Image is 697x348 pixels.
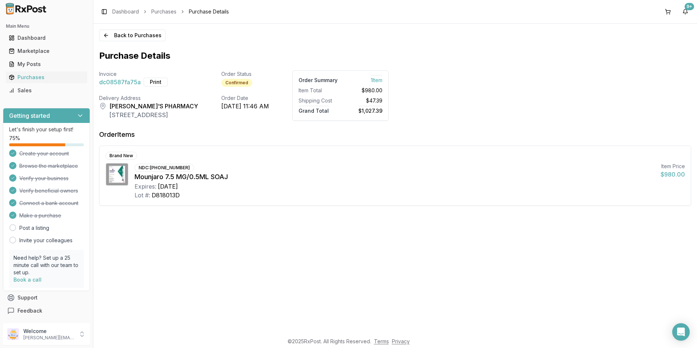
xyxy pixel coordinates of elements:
[3,3,50,15] img: RxPost Logo
[13,277,42,283] a: Book a call
[99,50,691,62] h1: Purchase Details
[221,79,252,87] div: Confirmed
[23,328,74,335] p: Welcome
[7,328,19,340] img: User avatar
[152,191,180,200] div: D818013D
[6,58,87,71] a: My Posts
[9,87,84,94] div: Sales
[221,70,269,78] div: Order Status
[106,163,128,185] img: Mounjaro 7.5 MG/0.5ML SOAJ
[3,304,90,317] button: Feedback
[392,338,410,344] a: Privacy
[13,254,79,276] p: Need help? Set up a 25 minute call with our team to set up.
[189,8,229,15] span: Purchase Details
[19,200,78,207] span: Connect a bank account
[3,291,90,304] button: Support
[19,175,69,182] span: Verify your business
[299,87,338,94] div: Item Total
[6,23,87,29] h2: Main Menu
[371,75,382,83] span: 1 Item
[19,224,49,232] a: Post a listing
[9,47,84,55] div: Marketplace
[19,150,69,157] span: Create your account
[3,32,90,44] button: Dashboard
[9,111,50,120] h3: Getting started
[6,31,87,45] a: Dashboard
[221,94,269,102] div: Order Date
[299,97,338,104] div: Shipping Cost
[105,152,137,160] div: Brand New
[9,61,84,68] div: My Posts
[3,85,90,96] button: Sales
[3,58,90,70] button: My Posts
[374,338,389,344] a: Terms
[661,170,685,179] div: $980.00
[672,323,690,341] div: Open Intercom Messenger
[299,106,329,114] span: Grand Total
[99,94,198,102] div: Delivery Address
[99,78,141,86] span: dc08587fa75a
[6,84,87,97] a: Sales
[17,307,42,314] span: Feedback
[3,71,90,83] button: Purchases
[135,164,194,172] div: NDC: [PHONE_NUMBER]
[661,163,685,170] div: Item Price
[109,111,198,119] div: [STREET_ADDRESS]
[19,187,78,194] span: Verify beneficial owners
[19,162,78,170] span: Browse the marketplace
[9,74,84,81] div: Purchases
[6,71,87,84] a: Purchases
[135,191,150,200] div: Lot #:
[135,172,655,182] div: Mounjaro 7.5 MG/0.5ML SOAJ
[99,70,198,78] div: Invoice
[680,6,691,18] button: 9+
[3,45,90,57] button: Marketplace
[9,34,84,42] div: Dashboard
[343,97,382,104] div: $47.39
[109,102,198,111] div: [PERSON_NAME]'S PHARMACY
[221,102,269,111] div: [DATE] 11:46 AM
[112,8,229,15] nav: breadcrumb
[299,77,338,84] div: Order Summary
[6,45,87,58] a: Marketplace
[135,182,156,191] div: Expires:
[23,335,74,341] p: [PERSON_NAME][EMAIL_ADDRESS][DOMAIN_NAME]
[9,135,20,142] span: 75 %
[151,8,176,15] a: Purchases
[685,3,694,10] div: 9+
[343,87,382,94] div: $980.00
[99,129,135,140] div: Order Items
[9,126,84,133] p: Let's finish your setup first!
[144,78,168,86] button: Print
[19,237,73,244] a: Invite your colleagues
[158,182,178,191] div: [DATE]
[358,106,382,114] span: $1,027.39
[112,8,139,15] a: Dashboard
[19,212,61,219] span: Make a purchase
[99,30,166,41] button: Back to Purchases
